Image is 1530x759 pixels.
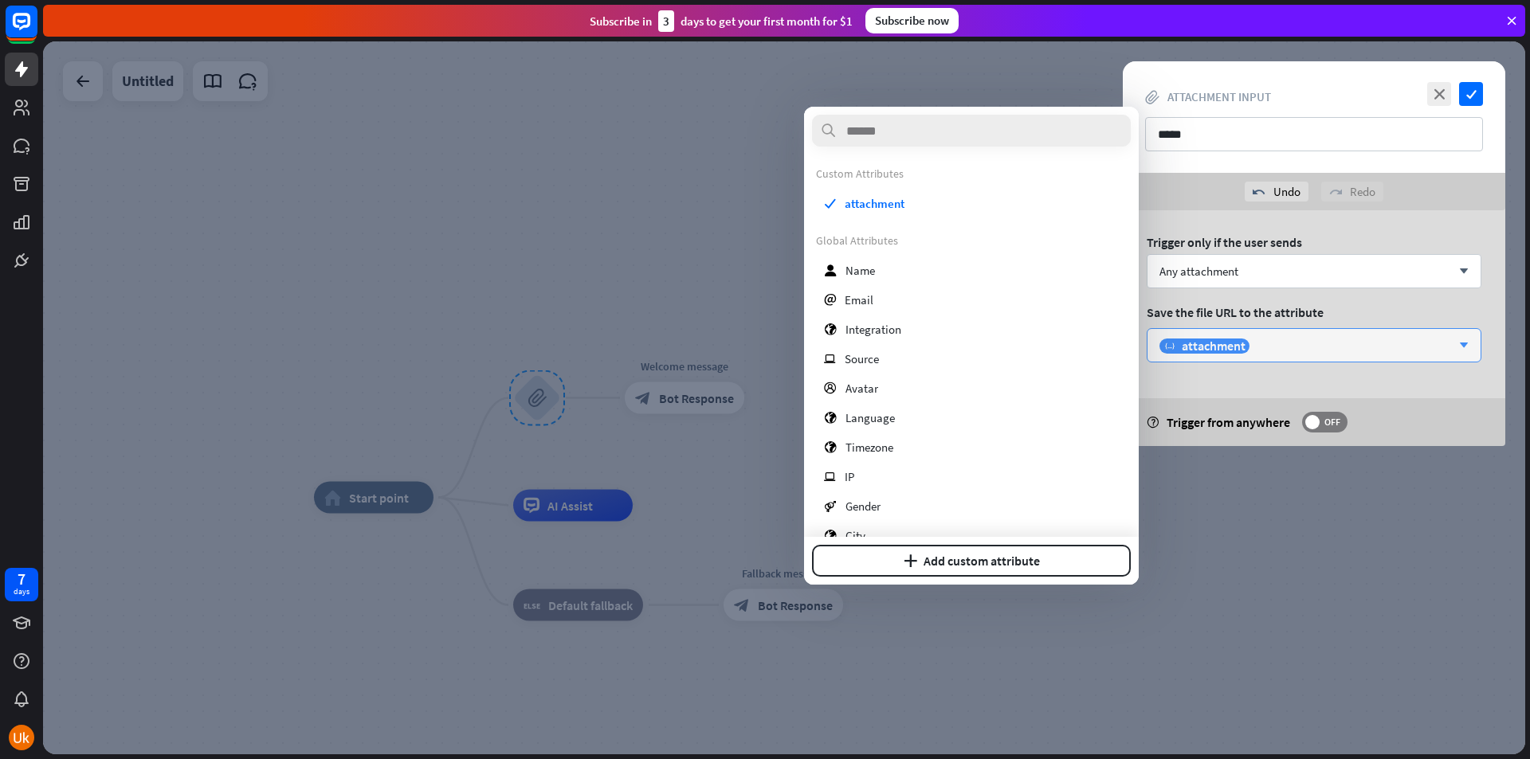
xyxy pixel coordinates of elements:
span: Timezone [845,440,893,455]
span: Avatar [845,381,878,396]
span: Language [845,410,895,425]
button: Open LiveChat chat widget [13,6,61,54]
div: Redo [1321,182,1383,201]
i: check [824,198,836,209]
div: days [14,586,29,597]
i: arrow_down [1451,267,1469,276]
div: Subscribe in days to get your first month for $1 [590,10,853,32]
span: Any attachment [1159,264,1238,279]
i: globe [824,530,837,542]
i: block_attachment [1145,90,1159,104]
div: Save the file URL to the attribute [1147,304,1481,320]
div: Custom Attributes [816,166,1127,181]
i: redo [1329,186,1342,198]
i: globe [824,412,837,424]
span: Attachment input [1167,89,1271,104]
span: Trigger from anywhere [1167,414,1290,430]
span: IP [845,469,854,484]
span: attachment [1182,338,1246,354]
a: 7 days [5,568,38,601]
i: variable [1165,342,1175,351]
i: email [824,294,836,306]
i: ip [824,471,836,483]
span: OFF [1320,416,1344,428]
span: City [845,528,865,543]
span: Name [845,263,875,278]
i: close [1427,82,1451,106]
i: undo [1253,186,1265,198]
div: Undo [1245,182,1308,201]
div: Trigger only if the user sends [1147,234,1481,250]
i: check [1459,82,1483,106]
span: Source [845,351,879,366]
button: plusAdd custom attribute [812,545,1131,577]
div: 3 [658,10,674,32]
div: 7 [18,572,25,586]
i: help [1147,417,1159,428]
span: attachment [845,196,904,211]
i: arrow_down [1451,341,1469,350]
i: gender [824,500,837,512]
div: Subscribe now [865,8,959,33]
span: Integration [845,322,901,337]
i: plus [904,554,917,567]
i: profile [824,382,837,394]
i: globe [824,441,837,453]
span: Email [845,292,873,307]
div: Global Attributes [816,233,1127,248]
i: ip [824,353,836,365]
i: globe [824,323,837,335]
i: user [824,264,837,276]
span: Gender [845,499,881,514]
